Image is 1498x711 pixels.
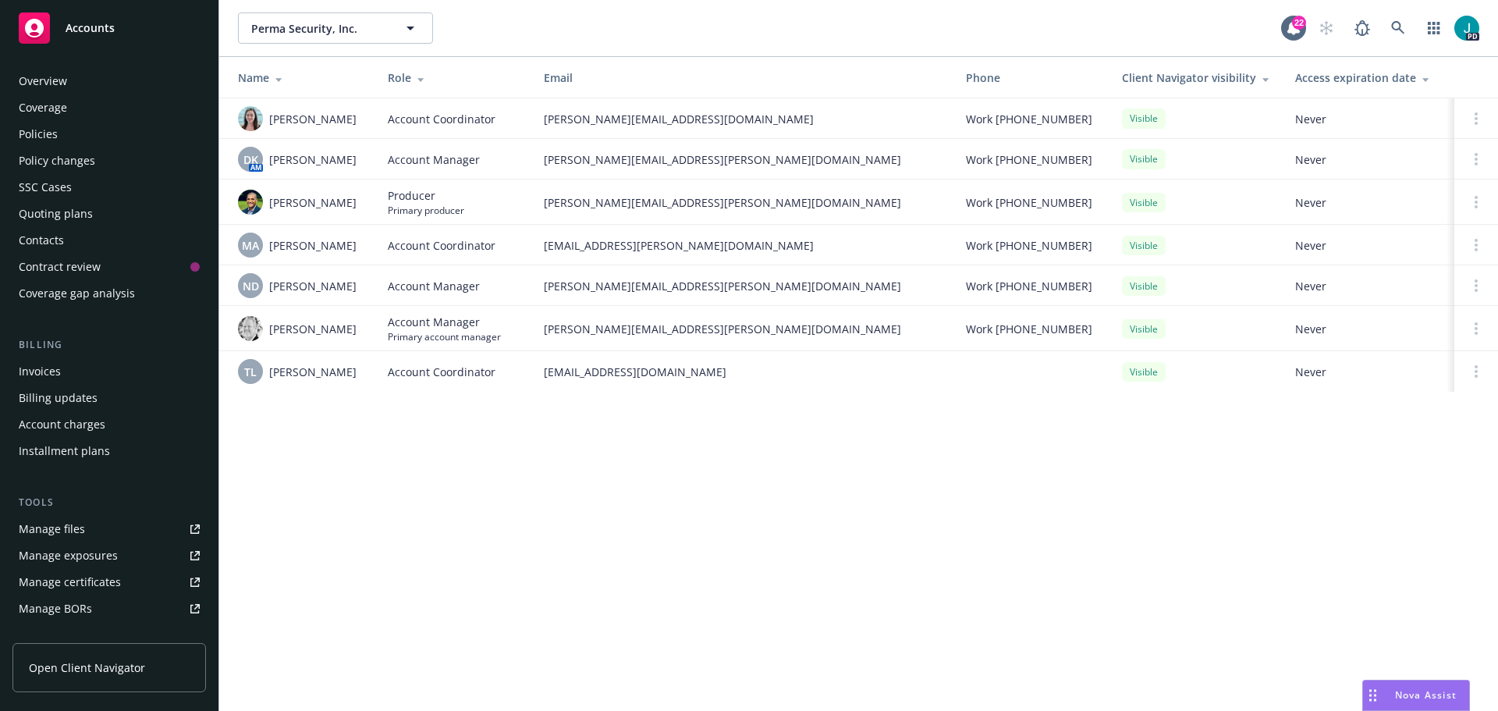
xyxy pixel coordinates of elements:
[238,69,363,86] div: Name
[1295,111,1442,127] span: Never
[238,106,263,131] img: photo
[243,151,258,168] span: DK
[1383,12,1414,44] a: Search
[966,278,1092,294] span: Work [PHONE_NUMBER]
[66,22,115,34] span: Accounts
[19,412,105,437] div: Account charges
[12,122,206,147] a: Policies
[544,69,941,86] div: Email
[544,278,941,294] span: [PERSON_NAME][EMAIL_ADDRESS][PERSON_NAME][DOMAIN_NAME]
[388,204,464,217] span: Primary producer
[12,201,206,226] a: Quoting plans
[1418,12,1450,44] a: Switch app
[12,517,206,542] a: Manage files
[1295,194,1442,211] span: Never
[544,151,941,168] span: [PERSON_NAME][EMAIL_ADDRESS][PERSON_NAME][DOMAIN_NAME]
[1311,12,1342,44] a: Start snowing
[243,278,259,294] span: ND
[12,6,206,50] a: Accounts
[544,364,941,380] span: [EMAIL_ADDRESS][DOMAIN_NAME]
[966,69,1097,86] div: Phone
[1363,681,1383,710] div: Drag to move
[19,517,85,542] div: Manage files
[19,254,101,279] div: Contract review
[19,623,137,648] div: Summary of insurance
[1295,321,1442,337] span: Never
[19,69,67,94] div: Overview
[269,278,357,294] span: [PERSON_NAME]
[12,570,206,595] a: Manage certificates
[388,364,495,380] span: Account Coordinator
[1295,237,1442,254] span: Never
[269,151,357,168] span: [PERSON_NAME]
[1122,276,1166,296] div: Visible
[19,122,58,147] div: Policies
[1292,16,1306,30] div: 22
[12,69,206,94] a: Overview
[1122,149,1166,169] div: Visible
[1454,16,1479,41] img: photo
[1122,319,1166,339] div: Visible
[1347,12,1378,44] a: Report a Bug
[269,194,357,211] span: [PERSON_NAME]
[238,190,263,215] img: photo
[12,95,206,120] a: Coverage
[544,321,941,337] span: [PERSON_NAME][EMAIL_ADDRESS][PERSON_NAME][DOMAIN_NAME]
[388,237,495,254] span: Account Coordinator
[19,175,72,200] div: SSC Cases
[12,148,206,173] a: Policy changes
[19,359,61,384] div: Invoices
[12,412,206,437] a: Account charges
[269,237,357,254] span: [PERSON_NAME]
[1122,193,1166,212] div: Visible
[388,330,501,343] span: Primary account manager
[12,495,206,510] div: Tools
[19,570,121,595] div: Manage certificates
[19,228,64,253] div: Contacts
[1122,108,1166,128] div: Visible
[1362,680,1470,711] button: Nova Assist
[269,321,357,337] span: [PERSON_NAME]
[12,386,206,411] a: Billing updates
[966,194,1092,211] span: Work [PHONE_NUMBER]
[238,12,433,44] button: Perma Security, Inc.
[388,151,480,168] span: Account Manager
[12,228,206,253] a: Contacts
[544,237,941,254] span: [EMAIL_ADDRESS][PERSON_NAME][DOMAIN_NAME]
[269,111,357,127] span: [PERSON_NAME]
[19,439,110,464] div: Installment plans
[966,111,1092,127] span: Work [PHONE_NUMBER]
[388,278,480,294] span: Account Manager
[966,321,1092,337] span: Work [PHONE_NUMBER]
[244,364,257,380] span: TL
[1295,364,1442,380] span: Never
[1295,69,1442,86] div: Access expiration date
[388,187,464,204] span: Producer
[238,316,263,341] img: photo
[12,359,206,384] a: Invoices
[388,111,495,127] span: Account Coordinator
[544,194,941,211] span: [PERSON_NAME][EMAIL_ADDRESS][PERSON_NAME][DOMAIN_NAME]
[19,596,92,621] div: Manage BORs
[29,659,145,676] span: Open Client Navigator
[12,254,206,279] a: Contract review
[966,151,1092,168] span: Work [PHONE_NUMBER]
[242,237,259,254] span: MA
[19,148,95,173] div: Policy changes
[251,20,386,37] span: Perma Security, Inc.
[19,201,93,226] div: Quoting plans
[1395,688,1457,702] span: Nova Assist
[1295,151,1442,168] span: Never
[12,623,206,648] a: Summary of insurance
[12,337,206,353] div: Billing
[19,95,67,120] div: Coverage
[388,69,519,86] div: Role
[12,281,206,306] a: Coverage gap analysis
[12,439,206,464] a: Installment plans
[1295,278,1442,294] span: Never
[1122,362,1166,382] div: Visible
[12,543,206,568] a: Manage exposures
[544,111,941,127] span: [PERSON_NAME][EMAIL_ADDRESS][DOMAIN_NAME]
[966,237,1092,254] span: Work [PHONE_NUMBER]
[12,175,206,200] a: SSC Cases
